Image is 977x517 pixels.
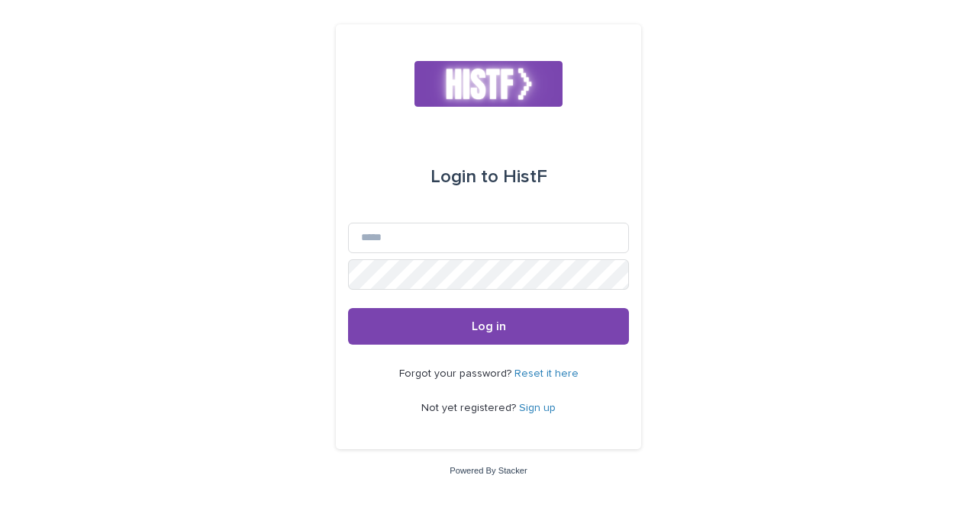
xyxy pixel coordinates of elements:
button: Log in [348,308,629,345]
a: Reset it here [514,368,579,379]
a: Powered By Stacker [450,466,527,475]
a: Sign up [519,403,556,413]
span: Not yet registered? [421,403,519,413]
div: HistF [430,156,547,198]
span: Forgot your password? [399,368,514,379]
span: Login to [430,168,498,186]
img: k2lX6XtKT2uGl0LI8IDL [414,61,563,107]
span: Log in [472,320,506,332]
